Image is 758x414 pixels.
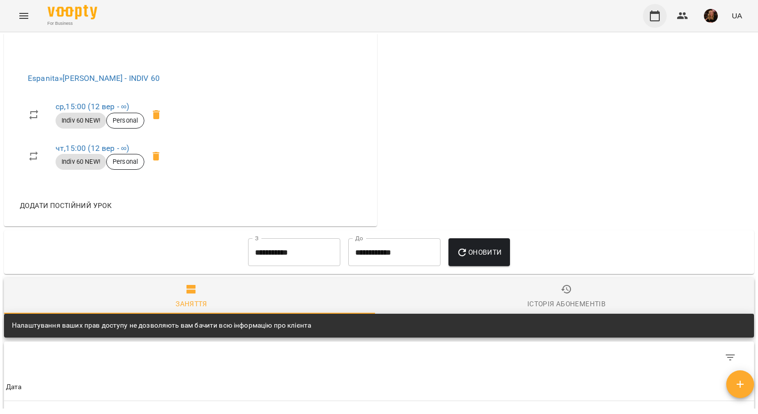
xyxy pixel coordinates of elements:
[56,102,129,111] a: ср,15:00 (12 вер - ∞)
[728,6,746,25] button: UA
[527,298,606,310] div: Історія абонементів
[448,238,509,266] button: Оновити
[732,10,742,21] span: UA
[4,342,754,373] div: Table Toolbar
[12,317,311,335] div: Налаштування ваших прав доступу не дозволяють вам бачити всю інформацію про клієнта
[6,381,22,393] div: Sort
[6,381,752,393] span: Дата
[12,4,36,28] button: Menu
[107,116,144,125] span: Personal
[16,197,116,214] button: Додати постійний урок
[176,298,207,310] div: Заняття
[56,157,106,166] span: Indiv 60 NEW!
[48,5,97,19] img: Voopty Logo
[718,345,742,369] button: Фільтр
[144,103,168,127] span: Видалити приватний урок Завада А. - INDIV 60 ср 15:00 клієнта Бабешко Ернест
[48,20,97,27] span: For Business
[20,200,112,211] span: Додати постійний урок
[704,9,718,23] img: 019b2ef03b19e642901f9fba5a5c5a68.jpg
[107,157,144,166] span: Personal
[56,116,106,125] span: Indiv 60 NEW!
[456,246,502,258] span: Оновити
[6,381,22,393] div: Дата
[56,143,129,153] a: чт,15:00 (12 вер - ∞)
[144,144,168,168] span: Видалити приватний урок Завада А. - INDIV 60 чт 15:00 клієнта Бабешко Ернест
[28,73,160,83] a: Espanita»[PERSON_NAME] - INDIV 60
